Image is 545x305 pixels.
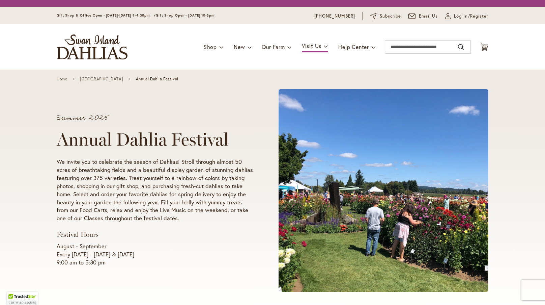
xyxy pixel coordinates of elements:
span: Shop [204,43,217,50]
span: Gift Shop & Office Open - [DATE]-[DATE] 9-4:30pm / [57,13,156,18]
h3: Festival Hours [57,230,253,239]
span: Our Farm [262,43,285,50]
span: Log In/Register [454,13,488,20]
a: Subscribe [370,13,401,20]
h1: Annual Dahlia Festival [57,129,253,150]
span: Visit Us [302,42,321,49]
div: TrustedSite Certified [7,292,38,305]
span: Annual Dahlia Festival [136,77,178,81]
a: [GEOGRAPHIC_DATA] [80,77,123,81]
span: New [234,43,245,50]
a: Log In/Register [445,13,488,20]
a: [PHONE_NUMBER] [314,13,355,20]
p: We invite you to celebrate the season of Dahlias! Stroll through almost 50 acres of breathtaking ... [57,158,253,223]
span: Help Center [338,43,369,50]
p: Summer 2025 [57,115,253,121]
a: store logo [57,34,127,59]
p: August - September Every [DATE] - [DATE] & [DATE] 9:00 am to 5:30 pm [57,242,253,266]
button: Search [458,42,464,53]
span: Subscribe [380,13,401,20]
span: Email Us [419,13,438,20]
span: Gift Shop Open - [DATE] 10-3pm [156,13,214,18]
a: Email Us [408,13,438,20]
a: Home [57,77,67,81]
